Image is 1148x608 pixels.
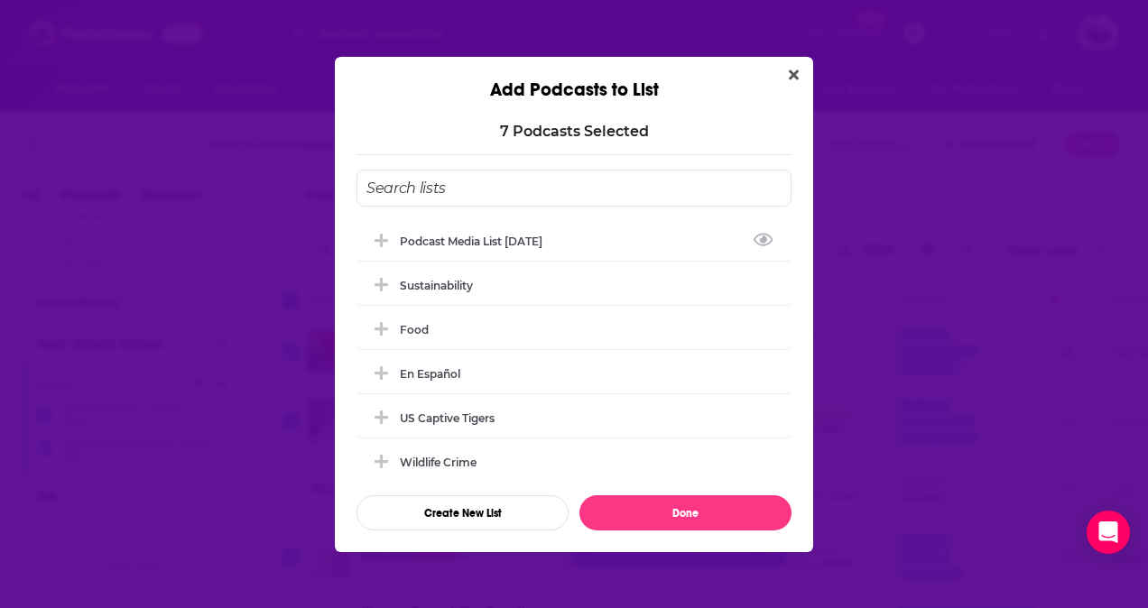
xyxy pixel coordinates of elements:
button: Create New List [356,495,569,530]
div: Food [400,323,429,336]
div: Food [356,309,792,349]
div: Podcast Media List June 2025 [356,221,792,261]
div: Podcast Media List [DATE] [400,235,553,248]
div: Sustainability [400,279,473,292]
input: Search lists [356,170,792,207]
div: Wildlife Crime [356,442,792,482]
div: US Captive Tigers [400,411,495,425]
div: US Captive Tigers [356,398,792,438]
div: Wildlife Crime [400,456,477,469]
div: Add Podcast To List [356,170,792,530]
div: En Español [400,367,460,381]
button: Done [579,495,792,530]
button: View Link [542,244,553,246]
div: Open Intercom Messenger [1087,511,1130,554]
div: En Español [356,354,792,393]
p: 7 Podcast s Selected [500,123,649,140]
div: Sustainability [356,265,792,305]
button: Close [782,64,806,87]
div: Add Podcasts to List [335,57,813,101]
